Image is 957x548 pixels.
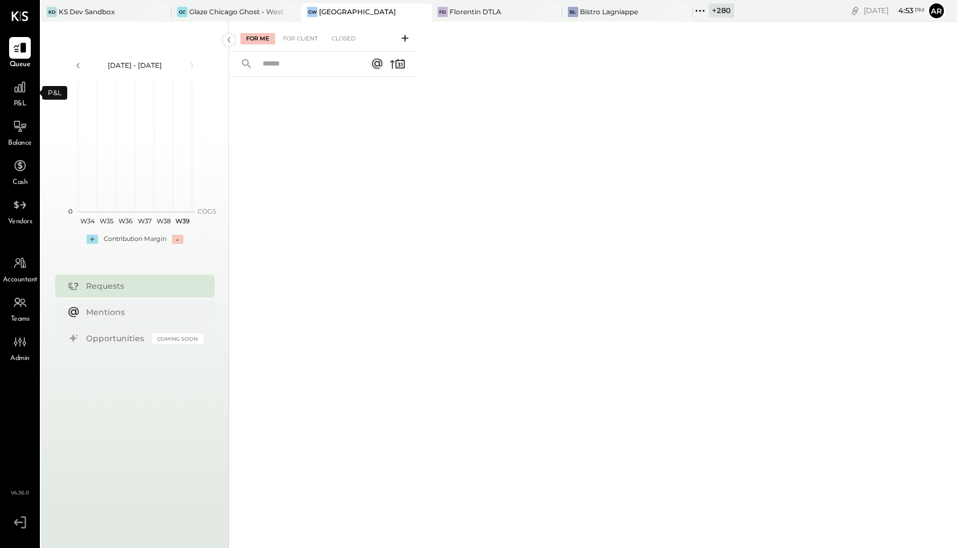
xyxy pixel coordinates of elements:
a: Queue [1,37,39,70]
text: W34 [80,217,95,225]
text: COGS [198,207,216,215]
div: Coming Soon [152,333,203,344]
div: Closed [326,33,361,44]
a: Admin [1,331,39,364]
text: W39 [175,217,189,225]
a: Balance [1,116,39,149]
div: For Client [277,33,324,44]
div: Florentin DTLA [449,7,501,17]
button: Ar [927,2,946,20]
span: P&L [14,99,27,109]
div: FD [437,7,448,17]
div: KS Dev Sandbox [59,7,115,17]
div: + 280 [709,3,734,18]
a: P&L [1,76,39,109]
div: Contribution Margin [104,235,166,244]
div: Mentions [86,306,198,318]
span: Vendors [8,217,32,227]
span: Balance [8,138,32,149]
span: Admin [10,354,30,364]
div: BL [568,7,578,17]
text: 0 [68,207,72,215]
a: Accountant [1,252,39,285]
div: For Me [240,33,275,44]
text: W38 [156,217,170,225]
div: GW [307,7,317,17]
div: Requests [86,280,198,292]
div: [DATE] - [DATE] [87,60,183,70]
text: W37 [137,217,151,225]
div: - [172,235,183,244]
span: Queue [10,60,31,70]
div: + [87,235,98,244]
a: Teams [1,292,39,325]
text: W35 [100,217,113,225]
span: Cash [13,178,27,188]
div: KD [47,7,57,17]
text: W36 [118,217,132,225]
div: Opportunities [86,333,146,344]
a: Vendors [1,194,39,227]
span: Teams [11,314,30,325]
div: copy link [849,5,861,17]
span: Accountant [3,275,38,285]
a: Cash [1,155,39,188]
div: [GEOGRAPHIC_DATA] [319,7,396,17]
div: Glaze Chicago Ghost - West River Rice LLC [189,7,285,17]
div: P&L [42,86,67,100]
div: [DATE] [864,5,925,16]
div: Bistro Lagniappe [580,7,638,17]
div: GC [177,7,187,17]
